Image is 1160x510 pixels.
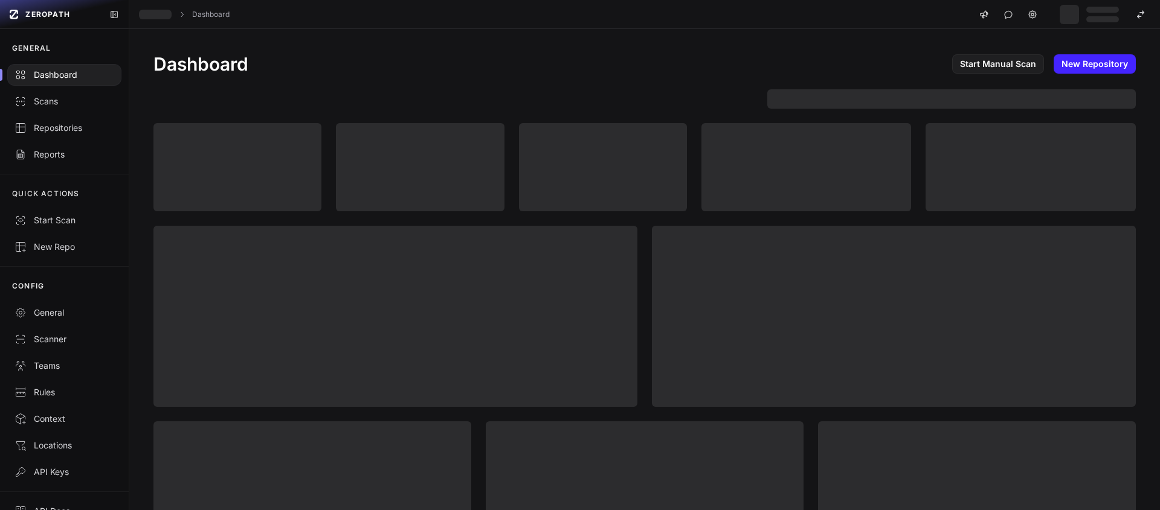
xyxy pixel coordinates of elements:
[14,360,114,372] div: Teams
[14,148,114,161] div: Reports
[14,241,114,253] div: New Repo
[1054,54,1136,74] a: New Repository
[14,69,114,81] div: Dashboard
[952,54,1044,74] a: Start Manual Scan
[12,43,51,53] p: GENERAL
[192,10,230,19] a: Dashboard
[14,413,114,425] div: Context
[139,10,230,19] nav: breadcrumb
[5,5,100,24] a: ZEROPATH
[25,10,70,19] span: ZEROPATH
[153,53,248,75] h1: Dashboard
[14,386,114,398] div: Rules
[14,214,114,226] div: Start Scan
[14,333,114,345] div: Scanner
[14,466,114,478] div: API Keys
[14,307,114,319] div: General
[12,189,80,199] p: QUICK ACTIONS
[14,95,114,107] div: Scans
[178,10,186,19] svg: chevron right,
[14,439,114,451] div: Locations
[14,122,114,134] div: Repositories
[12,281,44,291] p: CONFIG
